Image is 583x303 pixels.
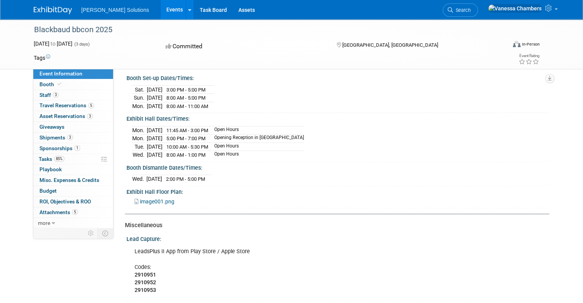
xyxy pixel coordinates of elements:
[39,156,64,162] span: Tasks
[147,134,163,143] td: [DATE]
[39,124,64,130] span: Giveaways
[210,151,304,159] td: Open Hours
[34,7,72,14] img: ExhibitDay
[39,188,57,194] span: Budget
[132,85,147,94] td: Sat.
[88,103,94,108] span: 5
[126,186,549,196] div: Exhibit Hall Floor Plan:
[39,102,94,108] span: Travel Reservations
[147,142,163,151] td: [DATE]
[342,42,438,48] span: [GEOGRAPHIC_DATA], [GEOGRAPHIC_DATA]
[166,103,208,109] span: 8:00 AM - 11:00 AM
[166,152,205,158] span: 8:00 AM - 1:00 PM
[33,143,113,154] a: Sponsorships1
[57,82,61,86] i: Booth reservation complete
[166,136,205,141] span: 5:00 PM - 7:00 PM
[33,207,113,218] a: Attachments5
[125,221,544,229] div: Miscellaneous
[39,92,59,98] span: Staff
[126,113,549,123] div: Exhibit Hall Dates/Times:
[31,23,497,37] div: Blackbaud bbcon 2025
[38,220,50,226] span: more
[147,85,163,94] td: [DATE]
[140,198,174,205] span: image001.png
[33,164,113,175] a: Playbook
[33,154,113,164] a: Tasks85%
[33,90,113,100] a: Staff3
[67,134,73,140] span: 3
[132,142,147,151] td: Tue.
[443,3,478,17] a: Search
[33,175,113,185] a: Misc. Expenses & Credits
[98,228,113,238] td: Toggle Event Tabs
[488,4,542,13] img: Vanessa Chambers
[132,175,146,183] td: Wed.
[210,142,304,151] td: Open Hours
[39,145,80,151] span: Sponsorships
[33,69,113,79] a: Event Information
[166,87,205,93] span: 3:00 PM - 5:00 PM
[210,126,304,134] td: Open Hours
[33,197,113,207] a: ROI, Objectives & ROO
[33,218,113,228] a: more
[39,70,82,77] span: Event Information
[49,41,57,47] span: to
[126,72,549,82] div: Booth Set-up Dates/Times:
[39,166,62,172] span: Playbook
[39,209,78,215] span: Attachments
[147,151,163,159] td: [DATE]
[33,186,113,196] a: Budget
[166,144,208,150] span: 10:00 AM - 5:30 PM
[146,175,162,183] td: [DATE]
[39,134,73,141] span: Shipments
[53,92,59,98] span: 3
[132,134,147,143] td: Mon.
[33,122,113,132] a: Giveaways
[210,134,304,143] td: Opening Reception in [GEOGRAPHIC_DATA]
[147,102,163,110] td: [DATE]
[126,233,549,243] div: Lead Capture:
[147,94,163,102] td: [DATE]
[39,198,91,205] span: ROI, Objectives & ROO
[72,209,78,215] span: 5
[166,176,205,182] span: 2:00 PM - 5:00 PM
[132,151,147,159] td: Wed.
[74,42,90,47] span: (3 days)
[132,102,147,110] td: Mon.
[513,41,521,47] img: Format-Inperson.png
[135,272,156,293] b: 2910951 2910952 2910953
[87,113,93,119] span: 3
[519,54,539,58] div: Event Rating
[163,40,324,53] div: Committed
[465,40,540,51] div: Event Format
[34,41,72,47] span: [DATE] [DATE]
[33,79,113,90] a: Booth
[453,7,471,13] span: Search
[33,111,113,121] a: Asset Reservations3
[39,113,93,119] span: Asset Reservations
[126,162,549,172] div: Booth Dismantle Dates/Times:
[522,41,540,47] div: In-Person
[147,126,163,134] td: [DATE]
[132,126,147,134] td: Mon.
[129,244,466,298] div: LeadsPlus II App from Play Store / Apple Store Codes:
[34,54,50,62] td: Tags
[132,94,147,102] td: Sun.
[39,177,99,183] span: Misc. Expenses & Credits
[135,198,174,205] a: image001.png
[54,156,64,162] span: 85%
[39,81,63,87] span: Booth
[166,128,208,133] span: 11:45 AM - 3:00 PM
[74,145,80,151] span: 1
[33,133,113,143] a: Shipments3
[33,100,113,111] a: Travel Reservations5
[81,7,149,13] span: [PERSON_NAME] Solutions
[84,228,98,238] td: Personalize Event Tab Strip
[166,95,205,101] span: 8:00 AM - 5:00 PM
